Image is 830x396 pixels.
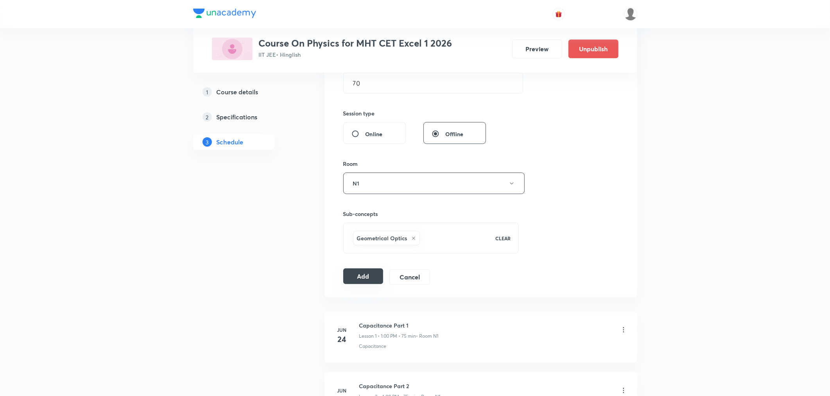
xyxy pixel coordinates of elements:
[512,40,562,58] button: Preview
[495,235,511,242] p: CLEAR
[334,326,350,333] h6: Jun
[344,73,523,93] input: 70
[193,109,299,125] a: 2Specifications
[212,38,253,60] img: B4C89954-A6DA-4F5D-89A7-29049F53606A_plus.png
[343,173,525,194] button: N1
[259,50,452,59] p: IIT JEE • Hinglish
[203,87,212,97] p: 1
[193,84,299,100] a: 1Course details
[343,160,358,168] h6: Room
[193,9,256,18] img: Company Logo
[552,8,565,20] button: avatar
[217,137,244,147] h5: Schedule
[555,11,562,18] img: avatar
[203,112,212,122] p: 2
[416,333,439,340] p: • Room N1
[193,9,256,20] a: Company Logo
[357,234,407,242] h6: Geometrical Optics
[624,7,637,21] img: Vivek Patil
[343,109,375,117] h6: Session type
[217,112,258,122] h5: Specifications
[343,268,384,284] button: Add
[217,87,258,97] h5: Course details
[203,137,212,147] p: 3
[359,321,439,329] h6: Capacitance Part 1
[343,210,519,218] h6: Sub-concepts
[334,387,350,394] h6: Jun
[366,130,383,138] span: Online
[446,130,464,138] span: Offline
[359,382,441,390] h6: Capacitance Part 2
[259,38,452,49] h3: Course On Physics for MHT CET Excel 1 2026
[359,333,416,340] p: Lesson 1 • 1:00 PM • 75 min
[389,269,430,285] button: Cancel
[568,40,618,58] button: Unpublish
[334,333,350,345] h4: 24
[359,343,387,350] p: Capacitance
